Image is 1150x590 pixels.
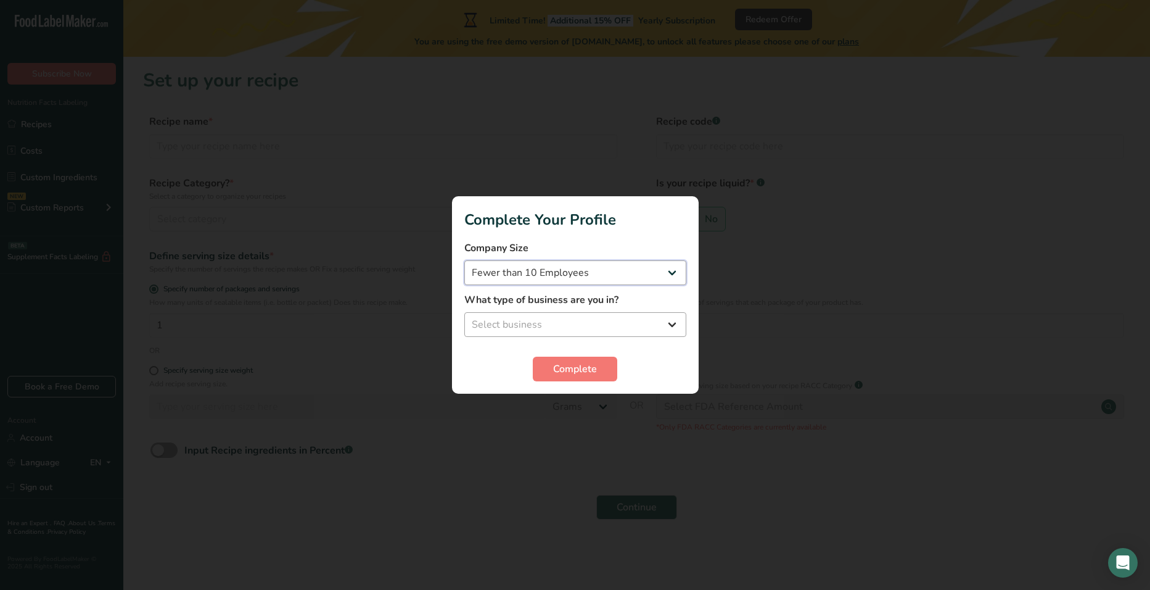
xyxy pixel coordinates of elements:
h1: Complete Your Profile [464,209,686,231]
label: What type of business are you in? [464,293,686,307]
button: Complete [533,357,617,381]
span: Complete [553,362,597,376]
div: Open Intercom Messenger [1108,548,1138,578]
label: Company Size [464,241,686,256]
